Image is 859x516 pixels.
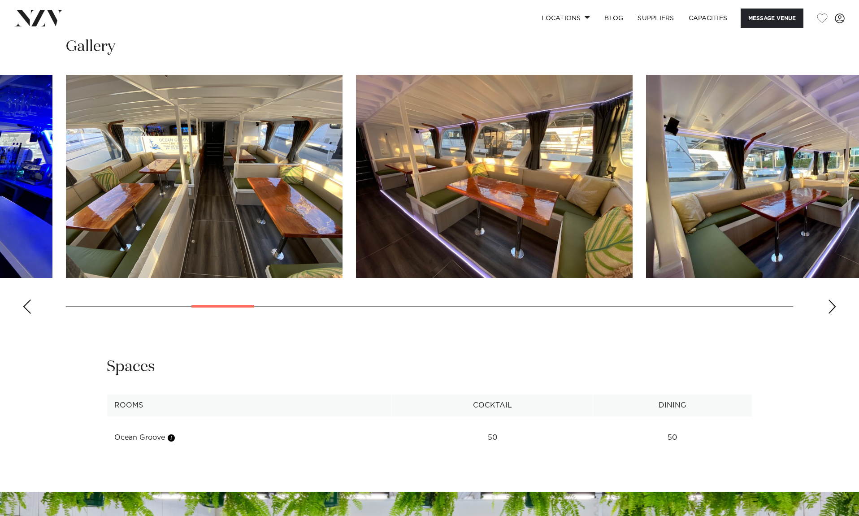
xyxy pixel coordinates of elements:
img: nzv-logo.png [14,10,63,26]
th: Rooms [107,395,392,416]
swiper-slide: 6 / 29 [66,75,343,278]
swiper-slide: 7 / 29 [356,75,633,278]
td: 50 [593,427,752,449]
th: Cocktail [392,395,593,416]
a: Locations [534,9,597,28]
a: Capacities [681,9,735,28]
td: 50 [392,427,593,449]
td: Ocean Groove [107,427,392,449]
button: Message Venue [741,9,803,28]
th: Dining [593,395,752,416]
h2: Spaces [107,357,155,377]
h2: Gallery [66,37,115,57]
a: BLOG [597,9,630,28]
a: SUPPLIERS [630,9,681,28]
